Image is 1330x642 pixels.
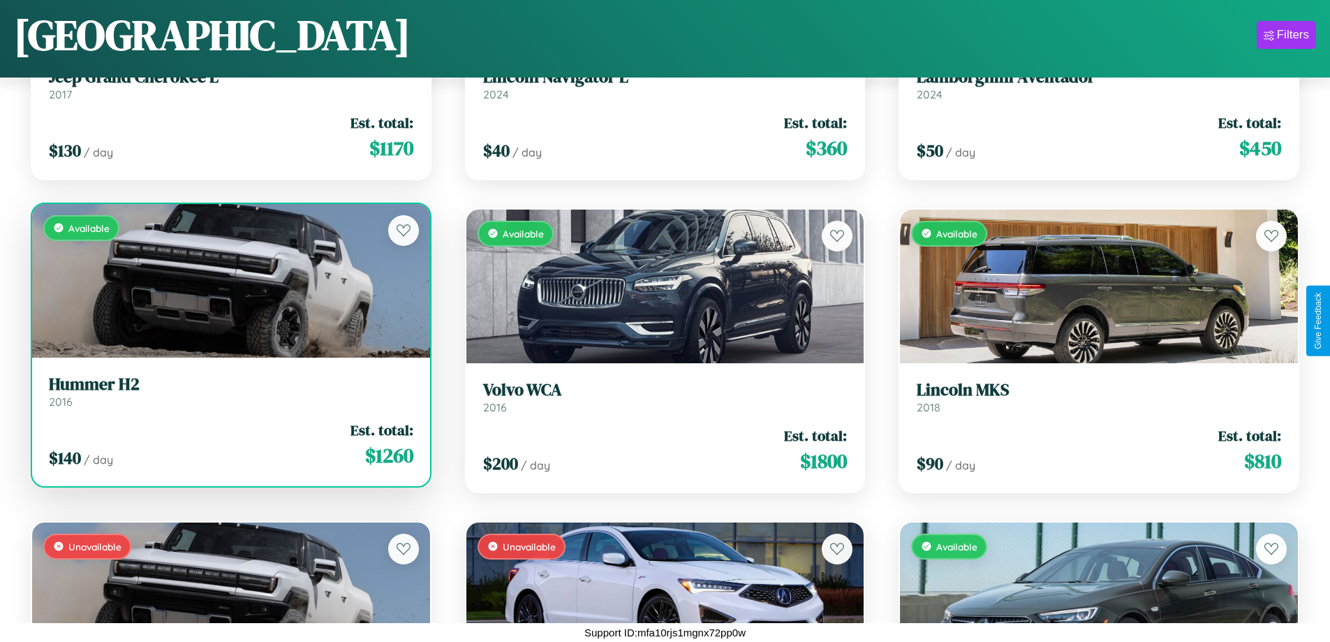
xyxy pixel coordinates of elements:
[584,623,746,642] p: Support ID: mfa10rjs1mgnx72pp0w
[1239,134,1281,162] span: $ 450
[784,425,847,446] span: Est. total:
[1244,447,1281,475] span: $ 810
[503,541,556,553] span: Unavailable
[483,67,848,87] h3: Lincoln Navigator L
[49,67,413,87] h3: Jeep Grand Cherokee L
[350,420,413,440] span: Est. total:
[483,380,848,400] h3: Volvo WCA
[917,400,940,414] span: 2018
[917,67,1281,87] h3: Lamborghini Aventador
[784,112,847,133] span: Est. total:
[483,67,848,101] a: Lincoln Navigator L2024
[1277,28,1309,42] div: Filters
[1218,425,1281,446] span: Est. total:
[917,452,943,475] span: $ 90
[806,134,847,162] span: $ 360
[483,452,518,475] span: $ 200
[946,458,975,472] span: / day
[483,380,848,414] a: Volvo WCA2016
[49,87,72,101] span: 2017
[917,380,1281,400] h3: Lincoln MKS
[84,145,113,159] span: / day
[1313,293,1323,349] div: Give Feedback
[68,541,121,553] span: Unavailable
[917,139,943,162] span: $ 50
[512,145,542,159] span: / day
[936,541,977,553] span: Available
[49,139,81,162] span: $ 130
[917,67,1281,101] a: Lamborghini Aventador2024
[483,87,509,101] span: 2024
[521,458,550,472] span: / day
[800,447,847,475] span: $ 1800
[1218,112,1281,133] span: Est. total:
[14,6,411,64] h1: [GEOGRAPHIC_DATA]
[1257,21,1316,49] button: Filters
[936,228,977,240] span: Available
[483,139,510,162] span: $ 40
[84,453,113,467] span: / day
[369,134,413,162] span: $ 1170
[49,67,413,101] a: Jeep Grand Cherokee L2017
[946,145,975,159] span: / day
[49,446,81,469] span: $ 140
[917,87,943,101] span: 2024
[483,400,507,414] span: 2016
[350,112,413,133] span: Est. total:
[365,442,413,469] span: $ 1260
[68,222,110,234] span: Available
[49,374,413,395] h3: Hummer H2
[917,380,1281,414] a: Lincoln MKS2018
[503,228,544,240] span: Available
[49,395,73,409] span: 2016
[49,374,413,409] a: Hummer H22016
